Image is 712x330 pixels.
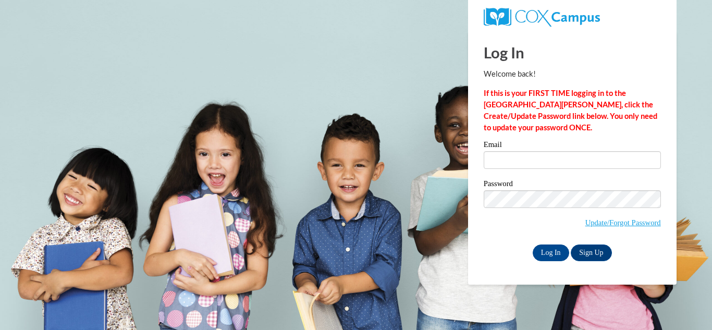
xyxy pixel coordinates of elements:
[571,245,611,261] a: Sign Up
[484,42,661,63] h1: Log In
[484,68,661,80] p: Welcome back!
[484,8,600,27] img: COX Campus
[484,89,657,132] strong: If this is your FIRST TIME logging in to the [GEOGRAPHIC_DATA][PERSON_NAME], click the Create/Upd...
[484,141,661,151] label: Email
[533,245,569,261] input: Log In
[484,12,600,21] a: COX Campus
[585,218,661,227] a: Update/Forgot Password
[484,180,661,190] label: Password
